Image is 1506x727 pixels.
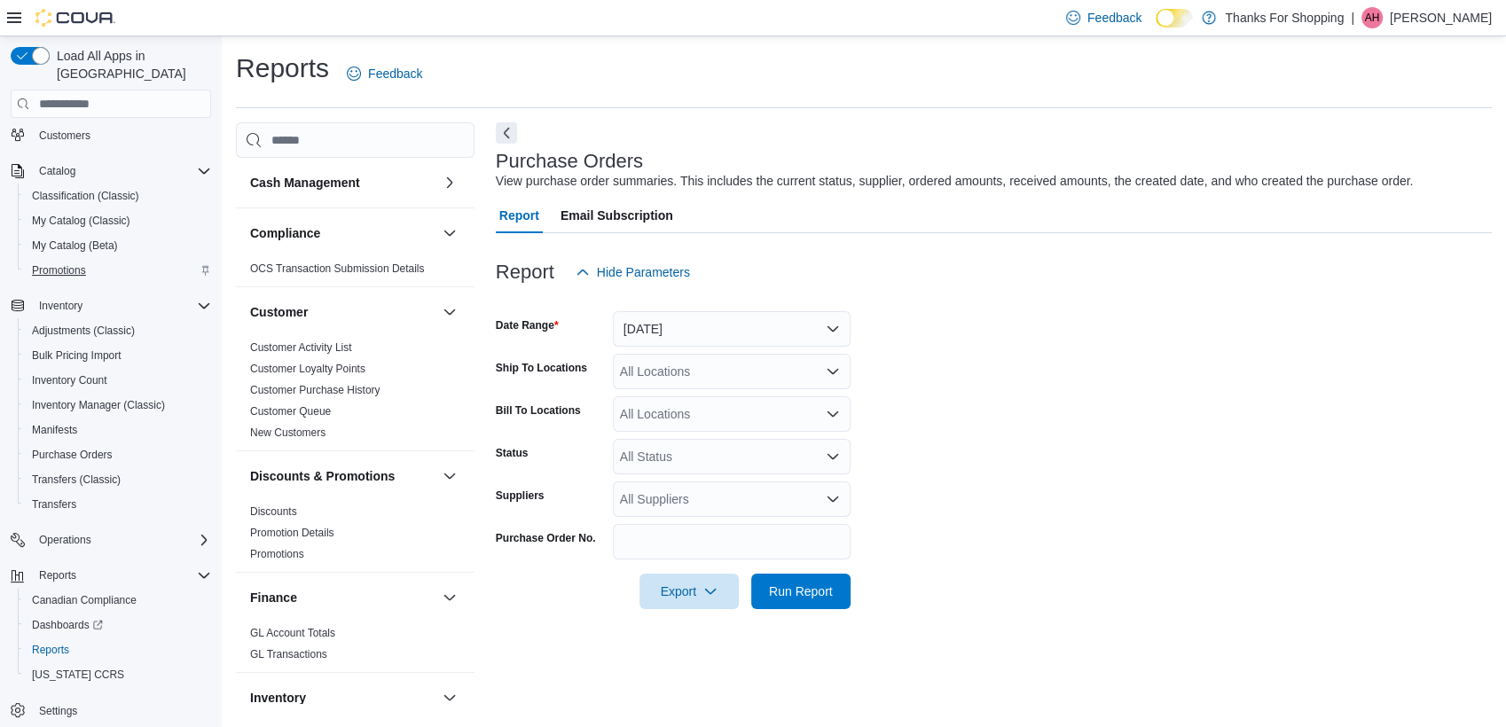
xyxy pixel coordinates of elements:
[368,65,422,82] span: Feedback
[39,533,91,547] span: Operations
[25,469,211,490] span: Transfers (Classic)
[250,626,335,640] span: GL Account Totals
[250,303,308,321] h3: Customer
[250,383,380,397] span: Customer Purchase History
[25,345,129,366] a: Bulk Pricing Import
[250,341,352,354] a: Customer Activity List
[499,198,539,233] span: Report
[826,492,840,506] button: Open list of options
[340,56,429,91] a: Feedback
[250,689,435,707] button: Inventory
[32,238,118,253] span: My Catalog (Beta)
[18,184,218,208] button: Classification (Classic)
[250,505,297,518] a: Discounts
[639,574,739,609] button: Export
[236,51,329,86] h1: Reports
[25,614,110,636] a: Dashboards
[32,160,82,182] button: Catalog
[25,260,211,281] span: Promotions
[39,704,77,718] span: Settings
[496,403,581,418] label: Bill To Locations
[25,210,137,231] a: My Catalog (Classic)
[751,574,851,609] button: Run Report
[250,426,326,440] span: New Customers
[439,587,460,608] button: Finance
[18,368,218,393] button: Inventory Count
[1225,7,1344,28] p: Thanks For Shopping
[18,393,218,418] button: Inventory Manager (Classic)
[236,258,475,286] div: Compliance
[25,320,142,341] a: Adjustments (Classic)
[250,547,304,561] span: Promotions
[25,614,211,636] span: Dashboards
[250,262,425,276] span: OCS Transaction Submission Details
[496,531,596,545] label: Purchase Order No.
[32,123,211,145] span: Customers
[250,467,395,485] h3: Discounts & Promotions
[25,639,211,661] span: Reports
[250,363,365,375] a: Customer Loyalty Points
[236,337,475,450] div: Customer
[250,467,435,485] button: Discounts & Promotions
[25,185,211,207] span: Classification (Classic)
[18,418,218,442] button: Manifests
[496,151,643,172] h3: Purchase Orders
[496,489,545,503] label: Suppliers
[25,444,211,465] span: Purchase Orders
[18,467,218,492] button: Transfers (Classic)
[496,318,559,332] label: Date Range
[39,299,82,313] span: Inventory
[4,563,218,588] button: Reports
[32,593,137,607] span: Canadian Compliance
[25,185,146,207] a: Classification (Classic)
[250,404,331,418] span: Customer Queue
[250,362,365,376] span: Customer Loyalty Points
[39,568,76,582] span: Reports
[250,627,335,639] a: GL Account Totals
[250,174,360,192] h3: Cash Management
[18,343,218,368] button: Bulk Pricing Import
[4,159,218,184] button: Catalog
[32,700,211,722] span: Settings
[32,423,77,437] span: Manifests
[250,340,352,355] span: Customer Activity List
[39,164,75,178] span: Catalog
[1087,9,1141,27] span: Feedback
[613,311,851,347] button: [DATE]
[18,613,218,637] a: Dashboards
[32,125,98,146] a: Customers
[25,395,172,416] a: Inventory Manager (Classic)
[39,129,90,143] span: Customers
[25,664,131,685] a: [US_STATE] CCRS
[650,574,728,609] span: Export
[250,647,327,661] span: GL Transactions
[826,449,840,464] button: Open list of options
[769,582,833,600] span: Run Report
[32,565,83,586] button: Reports
[236,622,475,672] div: Finance
[439,465,460,487] button: Discounts & Promotions
[25,639,76,661] a: Reports
[250,589,435,606] button: Finance
[496,262,554,283] h3: Report
[250,405,331,418] a: Customer Queue
[250,527,334,539] a: Promotion Details
[32,668,124,682] span: [US_STATE] CCRS
[250,689,306,707] h3: Inventory
[597,263,690,281] span: Hide Parameters
[1351,7,1354,28] p: |
[35,9,115,27] img: Cova
[32,295,90,317] button: Inventory
[25,320,211,341] span: Adjustments (Classic)
[32,263,86,278] span: Promotions
[250,426,326,439] a: New Customers
[250,589,297,606] h3: Finance
[32,565,211,586] span: Reports
[25,235,125,256] a: My Catalog (Beta)
[569,254,697,290] button: Hide Parameters
[250,303,435,321] button: Customer
[1156,9,1193,27] input: Dark Mode
[25,345,211,366] span: Bulk Pricing Import
[32,373,107,387] span: Inventory Count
